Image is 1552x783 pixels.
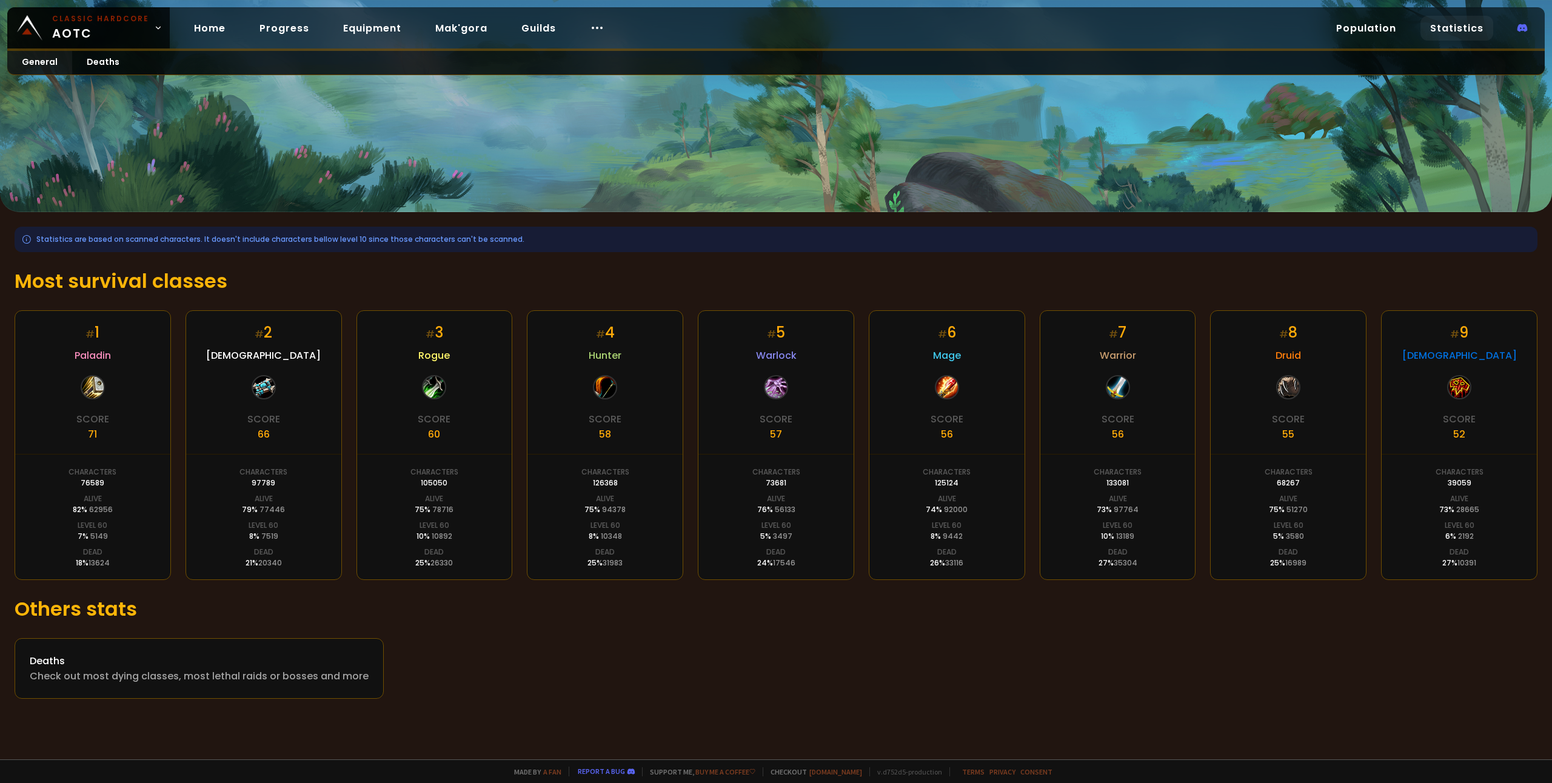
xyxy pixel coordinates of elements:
[84,493,102,504] div: Alive
[1112,427,1124,442] div: 56
[333,16,411,41] a: Equipment
[1285,558,1306,568] span: 16989
[599,427,611,442] div: 58
[249,520,278,531] div: Level 60
[426,327,435,341] small: #
[1450,322,1468,343] div: 9
[73,504,113,515] div: 82 %
[85,322,99,343] div: 1
[252,478,275,488] div: 97789
[75,348,111,363] span: Paladin
[1109,327,1118,341] small: #
[941,427,953,442] div: 56
[584,504,626,515] div: 75 %
[247,411,280,427] div: Score
[767,322,785,343] div: 5
[602,504,626,515] span: 94378
[937,547,957,558] div: Dead
[1269,504,1308,515] div: 75 %
[1272,411,1305,427] div: Score
[760,411,792,427] div: Score
[30,653,369,668] div: Deaths
[1448,478,1471,488] div: 39059
[1402,348,1517,363] span: [DEMOGRAPHIC_DATA]
[1109,322,1126,343] div: 7
[962,767,985,776] a: Terms
[432,504,453,515] span: 78716
[1445,520,1474,531] div: Level 60
[255,493,273,504] div: Alive
[581,467,629,478] div: Characters
[589,411,621,427] div: Score
[1442,558,1476,568] div: 27 %
[1100,348,1136,363] span: Warrior
[869,767,942,776] span: v. d752d5 - production
[1458,531,1474,541] span: 2192
[1270,558,1306,568] div: 25 %
[760,531,792,542] div: 5 %
[578,767,625,776] a: Report a bug
[587,558,623,568] div: 25 %
[756,348,797,363] span: Warlock
[418,411,450,427] div: Score
[83,547,102,558] div: Dead
[1453,427,1465,442] div: 52
[1277,478,1300,488] div: 68267
[52,13,149,24] small: Classic Hardcore
[1279,327,1288,341] small: #
[258,427,270,442] div: 66
[85,327,95,341] small: #
[932,520,962,531] div: Level 60
[943,531,963,541] span: 9442
[1450,493,1468,504] div: Alive
[249,531,278,542] div: 8 %
[1279,547,1298,558] div: Dead
[1279,322,1297,343] div: 8
[938,327,947,341] small: #
[410,467,458,478] div: Characters
[757,558,795,568] div: 24 %
[184,16,235,41] a: Home
[930,558,963,568] div: 26 %
[1099,558,1137,568] div: 27 %
[695,767,755,776] a: Buy me a coffee
[1094,467,1142,478] div: Characters
[420,520,449,531] div: Level 60
[752,467,800,478] div: Characters
[775,504,795,515] span: 56133
[1420,16,1493,41] a: Statistics
[926,504,968,515] div: 74 %
[757,504,795,515] div: 76 %
[1108,547,1128,558] div: Dead
[426,16,497,41] a: Mak'gora
[72,51,134,75] a: Deaths
[770,427,782,442] div: 57
[15,595,1537,624] h1: Others stats
[1450,327,1459,341] small: #
[89,558,110,568] span: 13624
[426,322,443,343] div: 3
[761,520,791,531] div: Level 60
[1443,411,1476,427] div: Score
[428,427,440,442] div: 60
[763,767,862,776] span: Checkout
[1020,767,1052,776] a: Consent
[242,504,285,515] div: 79 %
[206,348,321,363] span: [DEMOGRAPHIC_DATA]
[1274,520,1303,531] div: Level 60
[239,467,287,478] div: Characters
[1286,531,1304,541] span: 3580
[15,267,1537,296] h1: Most survival classes
[767,493,785,504] div: Alive
[595,547,615,558] div: Dead
[809,767,862,776] a: [DOMAIN_NAME]
[601,531,622,541] span: 10348
[1457,558,1476,568] span: 10391
[931,531,963,542] div: 8 %
[589,348,621,363] span: Hunter
[432,531,452,541] span: 10892
[254,547,273,558] div: Dead
[596,327,605,341] small: #
[642,767,755,776] span: Support me,
[15,227,1537,252] div: Statistics are based on scanned characters. It doesn't include characters bellow level 10 since t...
